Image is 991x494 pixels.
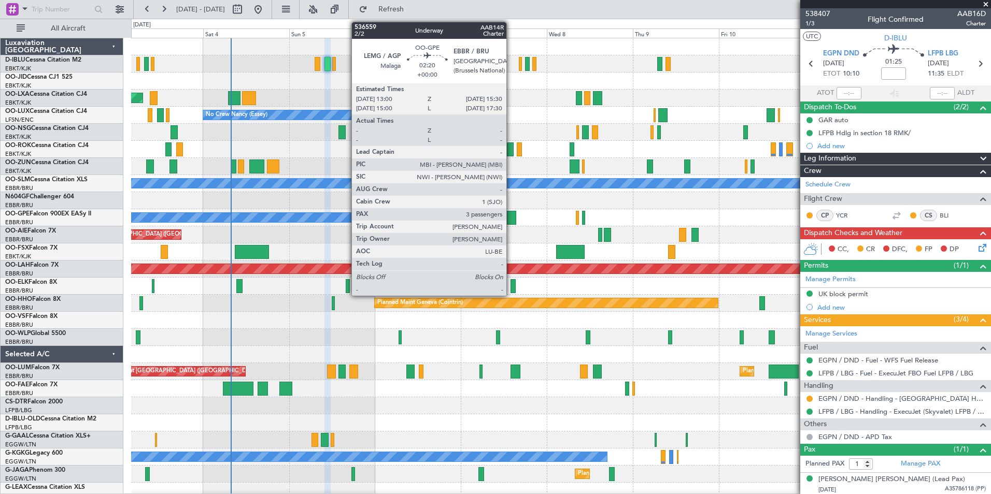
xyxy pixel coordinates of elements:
[805,180,851,190] a: Schedule Crew
[804,260,828,272] span: Permits
[5,236,33,243] a: EBBR/BRU
[954,101,969,112] span: (2/2)
[5,177,88,183] a: OO-SLMCessna Citation XLS
[925,244,932,255] span: FP
[5,433,91,439] a: G-GAALCessna Citation XLS+
[5,313,58,319] a: OO-VSFFalcon 8X
[176,5,225,14] span: [DATE] - [DATE]
[818,394,986,403] a: EGPN / DND - Handling - [GEOGRAPHIC_DATA] Handling EGPN / DND
[818,432,892,441] a: EGPN / DND - APD Tax
[5,133,31,141] a: EBKT/KJK
[5,389,33,397] a: EBBR/BRU
[5,177,30,183] span: OO-SLM
[5,91,87,97] a: OO-LXACessna Citation CJ4
[940,211,963,220] a: BLI
[377,295,463,311] div: Planned Maint Geneva (Cointrin)
[804,165,822,177] span: Crew
[5,167,31,175] a: EBKT/KJK
[5,125,89,132] a: OO-NSGCessna Citation CJ4
[805,459,844,469] label: Planned PAX
[837,87,861,99] input: --:--
[5,150,31,158] a: EBKT/KJK
[5,99,31,107] a: EBKT/KJK
[818,474,965,485] div: [PERSON_NAME] [PERSON_NAME] (Lead Pax)
[818,356,938,365] a: EGPN / DND - Fuel - WFS Fuel Release
[375,28,461,38] div: Mon 6
[805,19,830,28] span: 1/3
[5,441,36,448] a: EGGW/LTN
[818,115,848,124] div: GAR auto
[5,382,29,388] span: OO-FAE
[818,486,836,493] span: [DATE]
[5,484,85,490] a: G-LEAXCessna Citation XLS
[805,8,830,19] span: 538407
[5,338,33,346] a: EBBR/BRU
[117,28,203,38] div: Fri 3
[804,227,902,239] span: Dispatch Checks and Weather
[370,6,413,13] span: Refresh
[5,159,89,166] a: OO-ZUNCessna Citation CJ4
[5,296,32,302] span: OO-HHO
[823,69,840,79] span: ETOT
[5,365,31,371] span: OO-LUM
[947,69,964,79] span: ELDT
[5,159,31,166] span: OO-ZUN
[743,364,930,379] div: Planned Maint [GEOGRAPHIC_DATA] ([GEOGRAPHIC_DATA] National)
[5,65,31,72] a: EBKT/KJK
[5,262,30,268] span: OO-LAH
[461,28,547,38] div: Tue 7
[5,142,31,149] span: OO-ROK
[5,219,33,226] a: EBBR/BRU
[868,14,924,25] div: Flight Confirmed
[5,287,33,295] a: EBBR/BRU
[5,424,32,431] a: LFPB/LBG
[5,484,27,490] span: G-LEAX
[5,296,61,302] a: OO-HHOFalcon 8X
[5,475,36,483] a: EGGW/LTN
[5,467,65,473] a: G-JAGAPhenom 300
[5,279,29,285] span: OO-ELK
[5,450,30,456] span: G-KGKG
[957,8,986,19] span: AAB16D
[547,28,633,38] div: Wed 8
[5,304,33,312] a: EBBR/BRU
[354,1,416,18] button: Refresh
[957,88,974,98] span: ALDT
[5,330,31,337] span: OO-WLP
[817,141,986,150] div: Add new
[5,279,57,285] a: OO-ELKFalcon 8X
[5,365,60,371] a: OO-LUMFalcon 7X
[5,253,31,260] a: EBKT/KJK
[5,228,56,234] a: OO-AIEFalcon 7X
[5,416,40,422] span: D-IBLU-OLD
[5,372,33,380] a: EBBR/BRU
[804,444,815,456] span: Pax
[719,28,805,38] div: Fri 10
[5,270,33,278] a: EBBR/BRU
[804,314,831,326] span: Services
[5,467,29,473] span: G-JAGA
[5,382,58,388] a: OO-FAEFalcon 7X
[818,128,911,137] div: LFPB Hdlg in section 18 RMK/
[133,21,151,30] div: [DATE]
[5,228,27,234] span: OO-AIE
[804,380,833,392] span: Handling
[928,49,958,59] span: LFPB LBG
[954,444,969,455] span: (1/1)
[805,329,857,339] a: Manage Services
[836,211,859,220] a: YCR
[901,459,940,469] a: Manage PAX
[5,416,96,422] a: D-IBLU-OLDCessna Citation M2
[5,57,25,63] span: D-IBLU
[5,74,27,80] span: OO-JID
[5,211,30,217] span: OO-GPE
[892,244,908,255] span: DFC,
[823,49,859,59] span: EGPN DND
[950,244,959,255] span: DP
[5,313,29,319] span: OO-VSF
[206,107,267,123] div: No Crew Nancy (Essey)
[5,406,32,414] a: LFPB/LBG
[818,369,973,377] a: LFPB / LBG - Fuel - ExecuJet FBO Fuel LFPB / LBG
[5,433,29,439] span: G-GAAL
[804,101,856,113] span: Dispatch To-Dos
